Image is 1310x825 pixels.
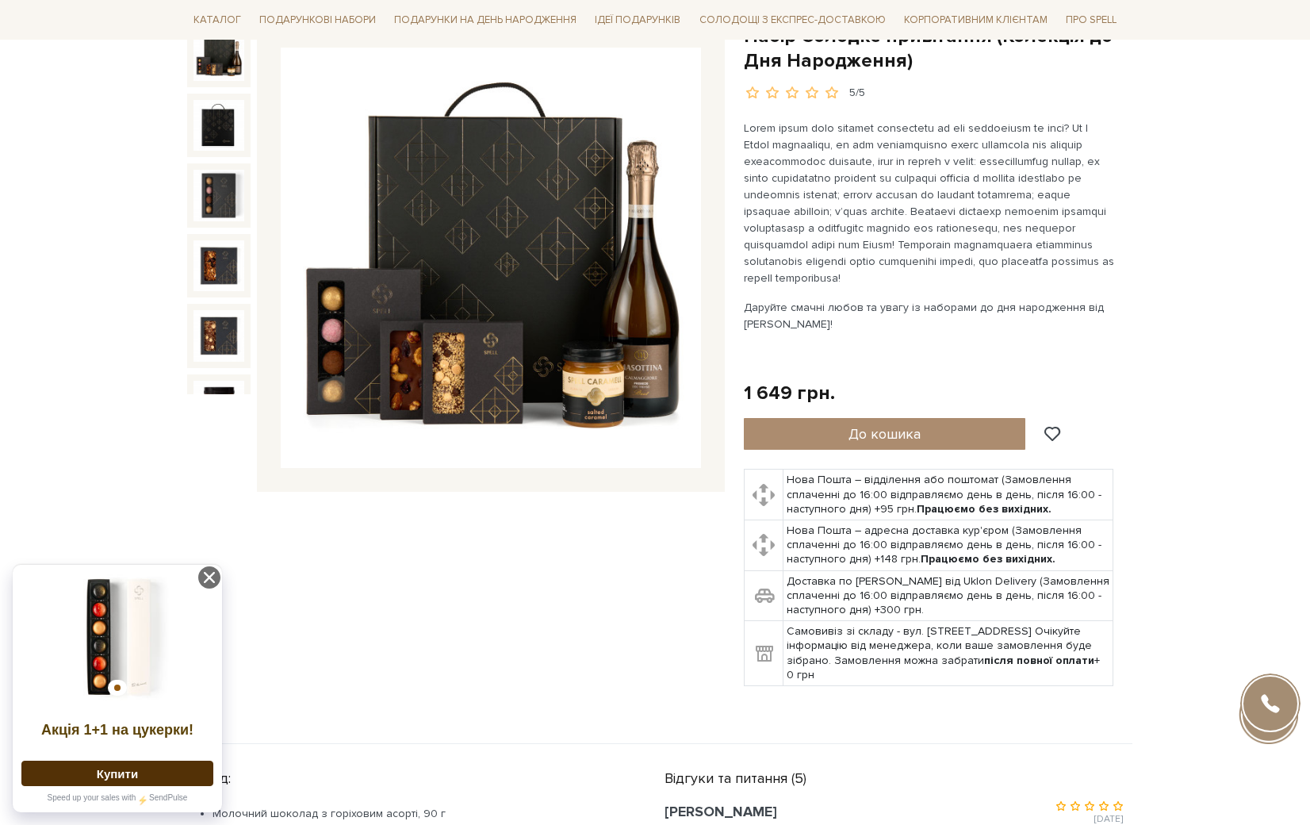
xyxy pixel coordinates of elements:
td: Доставка по [PERSON_NAME] від Uklon Delivery (Замовлення сплаченні до 16:00 відправляємо день в д... [783,570,1113,621]
span: Подарунки на День народження [388,8,583,33]
div: Склад: [187,763,626,788]
span: До кошика [848,425,921,443]
h1: Набір Солодке привітання (Колекція до Дня Народження) [744,24,1123,73]
b: Працюємо без вихідних. [921,552,1055,566]
span: [PERSON_NAME] [665,803,777,820]
b: Працюємо без вихідних. [917,502,1051,516]
td: Нова Пошта – відділення або поштомат (Замовлення сплаченні до 16:00 відправляємо день в день, піс... [783,470,1113,520]
span: Подарункові набори [253,8,382,33]
a: Солодощі з експрес-доставкою [693,6,892,33]
span: Ідеї подарунків [588,8,687,33]
p: Lorem ipsum dolo sitamet consectetu ad eli seddoeiusm te inci? Ut l Etdol magnaaliqu, en adm veni... [744,120,1116,286]
li: Молочний шоколад з горіховим асорті, 90 г [213,807,626,821]
img: Набір Солодке привітання (Колекція до Дня Народження) [281,48,701,468]
div: Відгуки та питання (5) [665,763,1123,788]
p: Даруйте смачні любов та увагу із наборами до дня народження від [PERSON_NAME]! [744,299,1116,332]
img: Набір Солодке привітання (Колекція до Дня Народження) [193,240,244,291]
img: Набір Солодке привітання (Колекція до Дня Народження) [193,310,244,361]
td: Самовивіз зі складу - вул. [STREET_ADDRESS] Очікуйте інформацію від менеджера, коли ваше замовлен... [783,621,1113,686]
button: До кошика [744,418,1025,450]
img: Набір Солодке привітання (Колекція до Дня Народження) [193,381,244,432]
a: Корпоративним клієнтам [898,6,1054,33]
span: Про Spell [1059,8,1123,33]
img: Набір Солодке привітання (Колекція до Дня Народження) [193,30,244,81]
span: Каталог [187,8,247,33]
div: 1 649 грн. [744,381,835,405]
td: Нова Пошта – адресна доставка кур'єром (Замовлення сплаченні до 16:00 відправляємо день в день, п... [783,520,1113,571]
img: Набір Солодке привітання (Колекція до Дня Народження) [193,170,244,221]
div: 5/5 [849,86,865,101]
b: після повної оплати [984,654,1094,667]
img: Набір Солодке привітання (Колекція до Дня Народження) [193,100,244,151]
